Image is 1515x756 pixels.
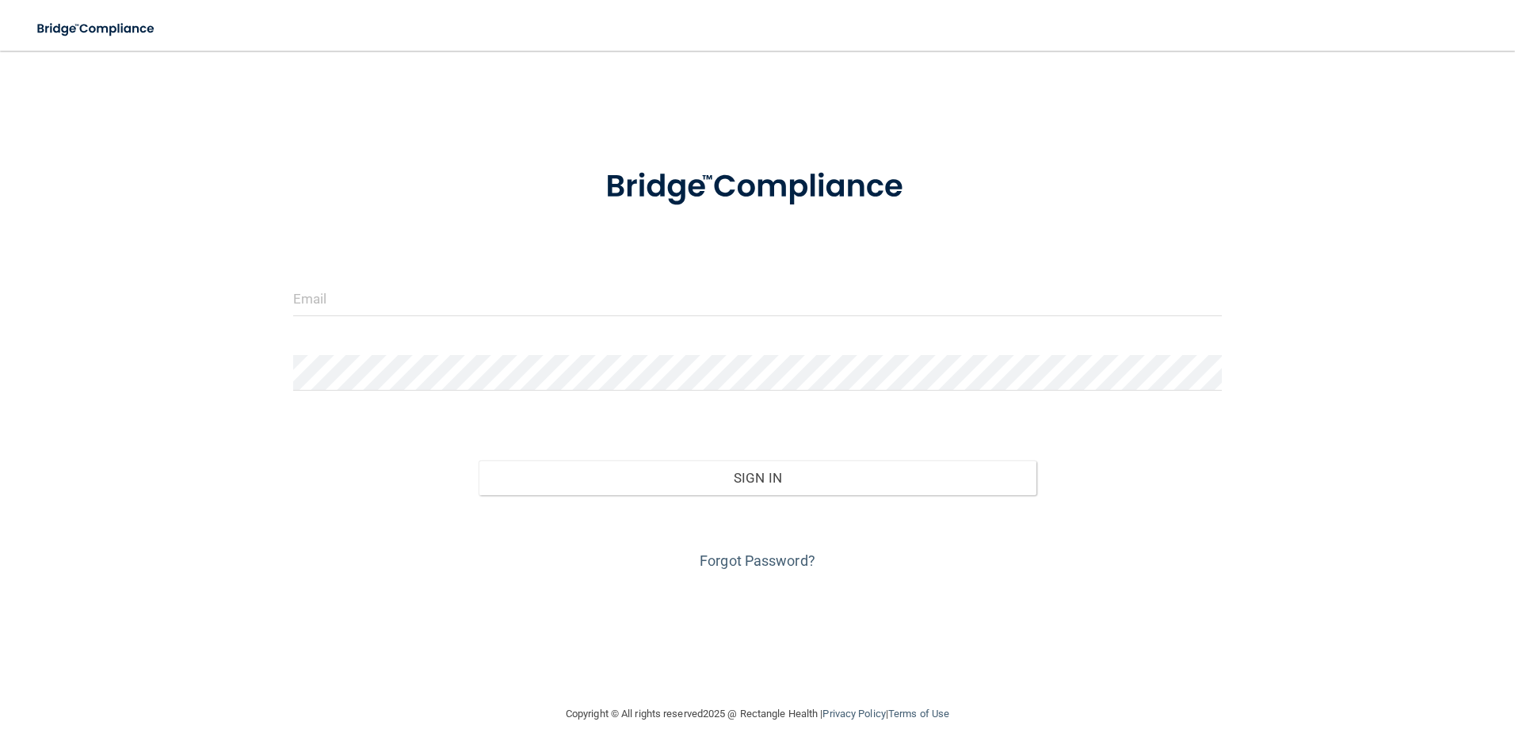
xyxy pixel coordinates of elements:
[700,552,815,569] a: Forgot Password?
[822,708,885,720] a: Privacy Policy
[24,13,170,45] img: bridge_compliance_login_screen.278c3ca4.svg
[293,281,1223,316] input: Email
[468,689,1047,739] div: Copyright © All rights reserved 2025 @ Rectangle Health | |
[888,708,949,720] a: Terms of Use
[479,460,1036,495] button: Sign In
[573,146,942,228] img: bridge_compliance_login_screen.278c3ca4.svg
